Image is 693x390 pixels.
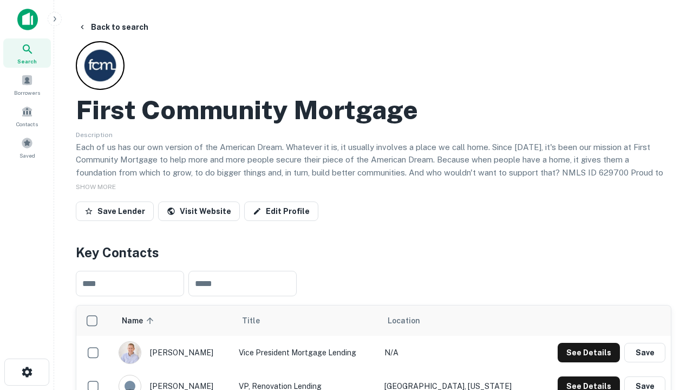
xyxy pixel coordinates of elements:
[76,141,671,192] p: Each of us has our own version of the American Dream. Whatever it is, it usually involves a place...
[3,101,51,131] a: Contacts
[119,342,141,363] img: 1520878720083
[16,120,38,128] span: Contacts
[379,336,536,369] td: N/A
[19,151,35,160] span: Saved
[242,314,274,327] span: Title
[17,9,38,30] img: capitalize-icon.png
[233,336,379,369] td: Vice President Mortgage Lending
[3,133,51,162] a: Saved
[158,201,240,221] a: Visit Website
[76,183,116,191] span: SHOW MORE
[76,201,154,221] button: Save Lender
[624,343,665,362] button: Save
[14,88,40,97] span: Borrowers
[76,94,418,126] h2: First Community Mortgage
[74,17,153,37] button: Back to search
[119,341,228,364] div: [PERSON_NAME]
[244,201,318,221] a: Edit Profile
[3,38,51,68] a: Search
[17,57,37,66] span: Search
[122,314,157,327] span: Name
[379,305,536,336] th: Location
[3,70,51,99] a: Borrowers
[76,243,671,262] h4: Key Contacts
[113,305,233,336] th: Name
[558,343,620,362] button: See Details
[76,131,113,139] span: Description
[233,305,379,336] th: Title
[388,314,420,327] span: Location
[639,303,693,355] iframe: Chat Widget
